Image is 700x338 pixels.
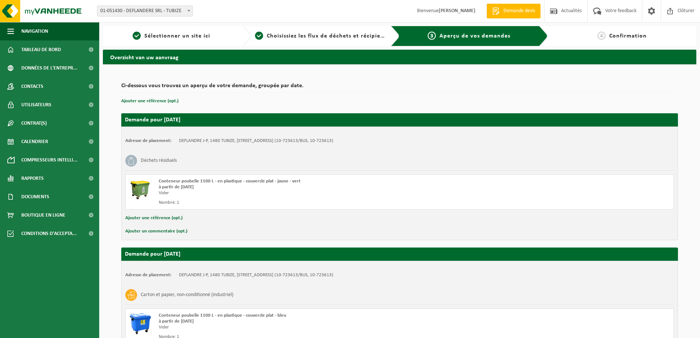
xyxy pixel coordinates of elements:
[21,114,47,132] span: Contrat(s)
[179,138,333,144] td: DEFLANDRE J-P, 1480 TUBIZE, [STREET_ADDRESS] (10-723613/BUS, 10-723613)
[97,6,193,17] span: 01-051430 - DEFLANDERE SRL - TUBIZE
[159,179,301,184] span: Conteneur poubelle 1100 L - en plastique - couvercle plat - jaune - vert
[21,132,48,151] span: Calendrier
[144,33,210,39] span: Sélectionner un site ici
[428,32,436,40] span: 3
[609,33,647,39] span: Confirmation
[159,313,286,318] span: Conteneur poubelle 1100 L - en plastique - couvercle plat - bleu
[21,169,44,188] span: Rapports
[21,59,78,77] span: Données de l'entrepr...
[21,96,51,114] span: Utilisateurs
[159,200,429,206] div: Nombre: 1
[255,32,263,40] span: 2
[125,251,180,257] strong: Demande pour [DATE]
[141,289,233,301] h3: Carton et papier, non-conditionné (industriel)
[267,33,389,39] span: Choisissiez les flux de déchets et récipients
[125,117,180,123] strong: Demande pour [DATE]
[179,272,333,278] td: DEFLANDRE J-P, 1480 TUBIZE, [STREET_ADDRESS] (10-723613/BUS, 10-723613)
[159,190,429,196] div: Vider
[159,185,194,189] strong: à partir de [DATE]
[121,83,678,93] h2: Ci-dessous vous trouvez un aperçu de votre demande, groupée par date.
[21,188,49,206] span: Documents
[597,32,606,40] span: 4
[133,32,141,40] span: 1
[21,22,48,40] span: Navigation
[159,319,194,324] strong: à partir de [DATE]
[141,155,177,167] h3: Déchets résiduels
[487,4,541,18] a: Demande devis
[103,50,696,64] h2: Overzicht van uw aanvraag
[125,138,172,143] strong: Adresse de placement:
[125,227,187,236] button: Ajouter un commentaire (opt.)
[21,224,77,243] span: Conditions d'accepta...
[125,273,172,277] strong: Adresse de placement:
[255,32,385,40] a: 2Choisissiez les flux de déchets et récipients
[129,313,151,335] img: WB-1100-HPE-BE-01.png
[97,6,193,16] span: 01-051430 - DEFLANDERE SRL - TUBIZE
[502,7,537,15] span: Demande devis
[439,8,475,14] strong: [PERSON_NAME]
[21,206,65,224] span: Boutique en ligne
[121,96,179,106] button: Ajouter une référence (opt.)
[159,324,429,330] div: Vider
[129,178,151,200] img: WB-1100-HPE-GN-50.png
[21,151,78,169] span: Compresseurs intelli...
[439,33,510,39] span: Aperçu de vos demandes
[21,77,43,96] span: Contacts
[107,32,237,40] a: 1Sélectionner un site ici
[21,40,61,59] span: Tableau de bord
[125,213,183,223] button: Ajouter une référence (opt.)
